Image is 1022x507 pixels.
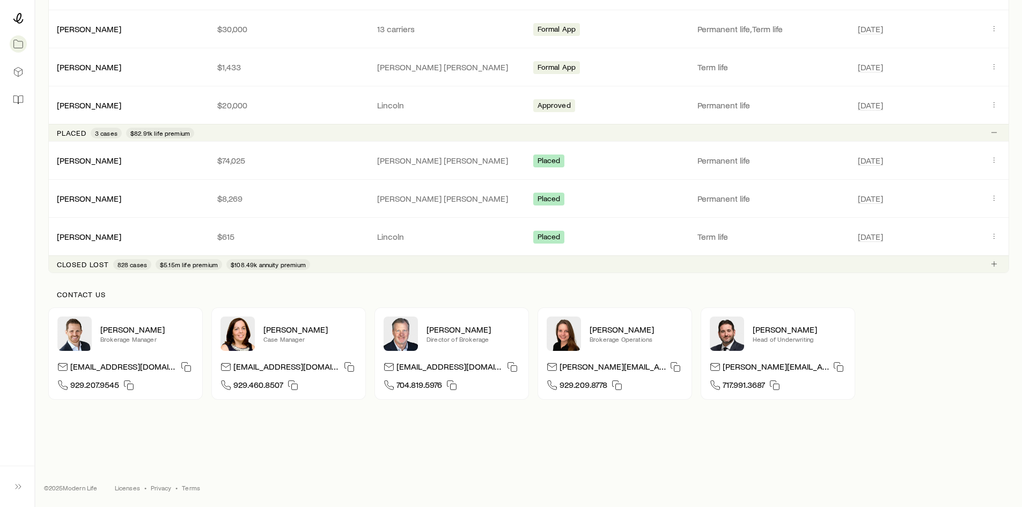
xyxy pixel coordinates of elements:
[384,317,418,351] img: Trey Wall
[57,24,121,35] div: [PERSON_NAME]
[57,193,121,204] div: [PERSON_NAME]
[233,379,283,394] span: 929.460.8507
[70,361,177,376] p: [EMAIL_ADDRESS][DOMAIN_NAME]
[377,100,520,111] p: Lincoln
[217,100,361,111] p: $20,000
[590,335,683,343] p: Brokerage Operations
[538,25,576,36] span: Formal App
[57,24,121,34] a: [PERSON_NAME]
[697,155,841,166] p: Permanent life
[858,24,883,34] span: [DATE]
[723,361,829,376] p: [PERSON_NAME][EMAIL_ADDRESS][DOMAIN_NAME]
[95,129,117,137] span: 3 cases
[57,100,121,111] div: [PERSON_NAME]
[217,193,361,204] p: $8,269
[57,317,92,351] img: Nick Weiler
[57,129,86,137] p: Placed
[57,231,121,243] div: [PERSON_NAME]
[427,335,520,343] p: Director of Brokerage
[590,324,683,335] p: [PERSON_NAME]
[263,324,357,335] p: [PERSON_NAME]
[560,379,607,394] span: 929.209.8778
[117,260,147,269] span: 828 cases
[263,335,357,343] p: Case Manager
[538,156,561,167] span: Placed
[547,317,581,351] img: Ellen Wall
[377,155,520,166] p: [PERSON_NAME] [PERSON_NAME]
[377,24,520,34] p: 13 carriers
[57,231,121,241] a: [PERSON_NAME]
[538,232,561,244] span: Placed
[217,155,361,166] p: $74,025
[377,231,520,242] p: Lincoln
[396,361,503,376] p: [EMAIL_ADDRESS][DOMAIN_NAME]
[377,193,520,204] p: [PERSON_NAME] [PERSON_NAME]
[144,483,146,492] span: •
[723,379,765,394] span: 717.991.3687
[57,290,1001,299] p: Contact us
[175,483,178,492] span: •
[753,324,846,335] p: [PERSON_NAME]
[538,101,571,112] span: Approved
[697,24,841,34] p: Permanent life, Term life
[182,483,200,492] a: Terms
[697,100,841,111] p: Permanent life
[396,379,442,394] span: 704.819.5976
[710,317,744,351] img: Bryan Simmons
[57,62,121,73] div: [PERSON_NAME]
[160,260,218,269] span: $5.15m life premium
[151,483,171,492] a: Privacy
[858,62,883,72] span: [DATE]
[130,129,190,137] span: $82.91k life premium
[753,335,846,343] p: Head of Underwriting
[115,483,140,492] a: Licenses
[70,379,119,394] span: 929.207.9545
[427,324,520,335] p: [PERSON_NAME]
[231,260,306,269] span: $108.49k annuity premium
[57,155,121,166] div: [PERSON_NAME]
[858,155,883,166] span: [DATE]
[697,231,841,242] p: Term life
[858,193,883,204] span: [DATE]
[377,62,520,72] p: [PERSON_NAME] [PERSON_NAME]
[57,193,121,203] a: [PERSON_NAME]
[217,62,361,72] p: $1,433
[697,62,841,72] p: Term life
[220,317,255,351] img: Heather McKee
[57,155,121,165] a: [PERSON_NAME]
[57,100,121,110] a: [PERSON_NAME]
[57,62,121,72] a: [PERSON_NAME]
[858,100,883,111] span: [DATE]
[538,63,576,74] span: Formal App
[233,361,340,376] p: [EMAIL_ADDRESS][DOMAIN_NAME]
[100,335,194,343] p: Brokerage Manager
[858,231,883,242] span: [DATE]
[57,260,109,269] p: Closed lost
[560,361,666,376] p: [PERSON_NAME][EMAIL_ADDRESS][DOMAIN_NAME]
[217,231,361,242] p: $615
[44,483,98,492] p: © 2025 Modern Life
[217,24,361,34] p: $30,000
[697,193,841,204] p: Permanent life
[538,194,561,205] span: Placed
[100,324,194,335] p: [PERSON_NAME]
